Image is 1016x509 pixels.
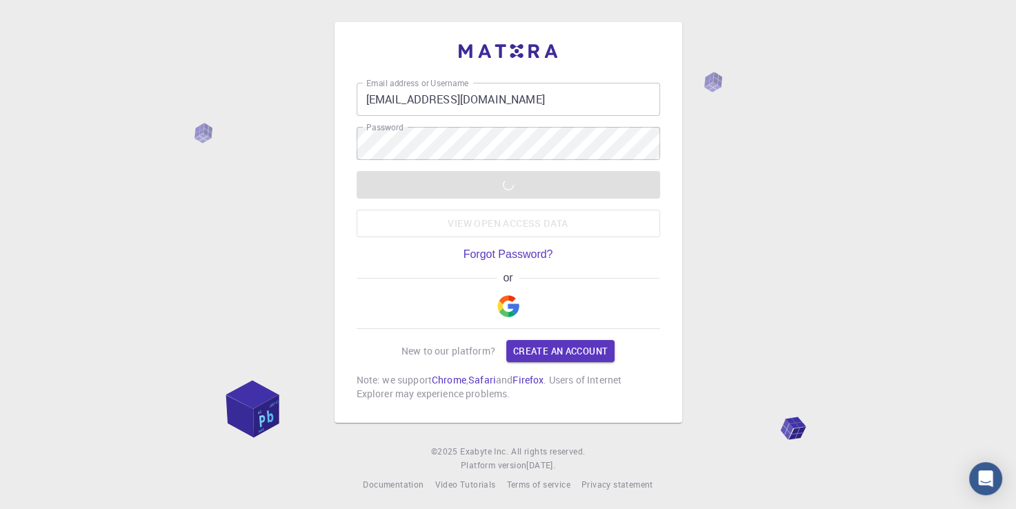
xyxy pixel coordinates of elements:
[468,373,496,386] a: Safari
[435,479,495,490] span: Video Tutorials
[511,445,585,459] span: All rights reserved.
[581,478,653,492] a: Privacy statement
[363,478,424,492] a: Documentation
[401,344,495,358] p: New to our platform?
[581,479,653,490] span: Privacy statement
[506,479,570,490] span: Terms of service
[431,445,460,459] span: © 2025
[435,478,495,492] a: Video Tutorials
[461,459,526,472] span: Platform version
[464,248,553,261] a: Forgot Password?
[526,459,555,472] a: [DATE].
[526,459,555,470] span: [DATE] .
[363,479,424,490] span: Documentation
[460,446,508,457] span: Exabyte Inc.
[366,121,403,133] label: Password
[460,445,508,459] a: Exabyte Inc.
[432,373,466,386] a: Chrome
[506,478,570,492] a: Terms of service
[969,462,1002,495] div: Open Intercom Messenger
[497,295,519,317] img: Google
[366,77,468,89] label: Email address or Username
[497,272,519,284] span: or
[357,373,660,401] p: Note: we support , and . Users of Internet Explorer may experience problems.
[512,373,544,386] a: Firefox
[506,340,615,362] a: Create an account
